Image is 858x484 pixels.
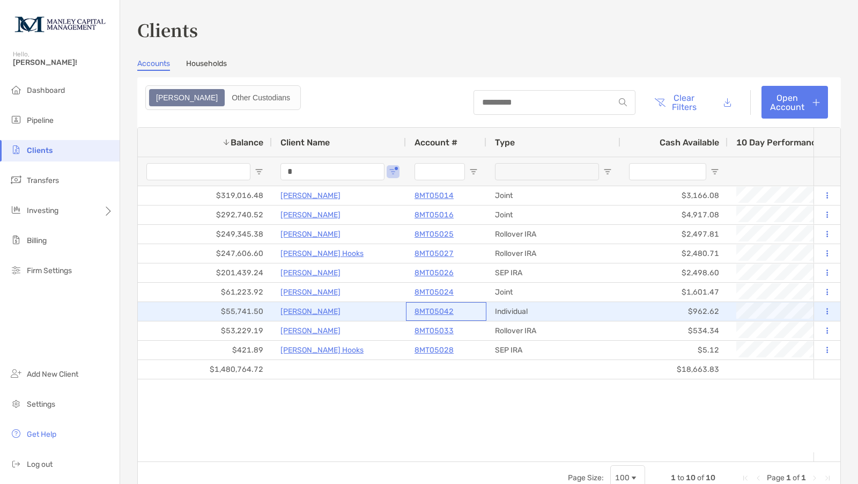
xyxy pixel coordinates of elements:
div: $292,740.52 [138,206,272,224]
span: of [793,473,800,482]
a: [PERSON_NAME] [280,228,341,241]
div: $5.12 [620,341,728,360]
p: [PERSON_NAME] [280,285,341,299]
span: 1 [801,473,806,482]
a: [PERSON_NAME] [280,266,341,280]
span: Settings [27,400,55,409]
button: Open Filter Menu [389,167,397,176]
div: Joint [486,206,620,224]
div: $249,345.38 [138,225,272,244]
img: firm-settings icon [10,263,23,276]
span: Add New Client [27,370,78,379]
button: Open Filter Menu [711,167,719,176]
div: $534.34 [620,321,728,340]
a: 8MT05042 [415,305,454,318]
button: Open Filter Menu [469,167,478,176]
img: input icon [619,98,627,106]
span: Pipeline [27,116,54,125]
div: First Page [741,474,750,482]
span: 1 [786,473,791,482]
div: Rollover IRA [486,321,620,340]
div: Joint [486,186,620,205]
p: 8MT05028 [415,343,454,357]
span: Client Name [280,137,330,148]
a: 8MT05027 [415,247,454,260]
div: $1,480,764.72 [138,360,272,379]
img: add_new_client icon [10,367,23,380]
span: of [697,473,704,482]
span: 10 [706,473,715,482]
span: Billing [27,236,47,245]
div: $247,606.60 [138,244,272,263]
a: 8MT05033 [415,324,454,338]
a: [PERSON_NAME] [280,324,341,338]
div: Last Page [823,474,832,482]
div: $1,601.47 [620,283,728,302]
div: $319,016.48 [138,186,272,205]
a: [PERSON_NAME] [280,189,341,202]
img: get-help icon [10,427,23,440]
div: Rollover IRA [486,244,620,263]
span: 10 [686,473,696,482]
p: 8MT05024 [415,285,454,299]
div: $2,498.60 [620,263,728,282]
a: [PERSON_NAME] Hooks [280,343,364,357]
a: 8MT05014 [415,189,454,202]
div: $201,439.24 [138,263,272,282]
span: Get Help [27,430,56,439]
span: Account # [415,137,457,148]
a: Accounts [137,59,170,71]
span: Type [495,137,515,148]
div: Other Custodians [226,90,296,105]
button: Clear Filters [646,86,705,119]
div: Previous Page [754,474,763,482]
img: settings icon [10,397,23,410]
button: Open Filter Menu [603,167,612,176]
div: $4,917.08 [620,206,728,224]
img: transfers icon [10,173,23,186]
div: Next Page [810,474,819,482]
div: $18,663.83 [620,360,728,379]
span: [PERSON_NAME]! [13,58,113,67]
h3: Clients [137,17,841,42]
a: 8MT05026 [415,266,454,280]
input: Client Name Filter Input [280,163,384,180]
a: [PERSON_NAME] Hooks [280,247,364,260]
span: 1 [671,473,676,482]
span: Cash Available [660,137,719,148]
a: Households [186,59,227,71]
a: [PERSON_NAME] [280,305,341,318]
img: logout icon [10,457,23,470]
div: Rollover IRA [486,225,620,244]
div: segmented control [145,85,301,110]
img: billing icon [10,233,23,246]
div: SEP IRA [486,263,620,282]
a: [PERSON_NAME] [280,208,341,222]
input: Cash Available Filter Input [629,163,706,180]
span: Firm Settings [27,266,72,275]
div: Page Size: [568,473,604,482]
div: SEP IRA [486,341,620,360]
div: Joint [486,283,620,302]
div: 100 [615,473,630,482]
img: investing icon [10,203,23,216]
div: Individual [486,302,620,321]
a: 8MT05016 [415,208,454,222]
div: Zoe [150,90,224,105]
span: Clients [27,146,53,155]
a: Open Account [761,86,828,119]
span: Transfers [27,176,59,185]
p: 8MT05025 [415,228,454,241]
